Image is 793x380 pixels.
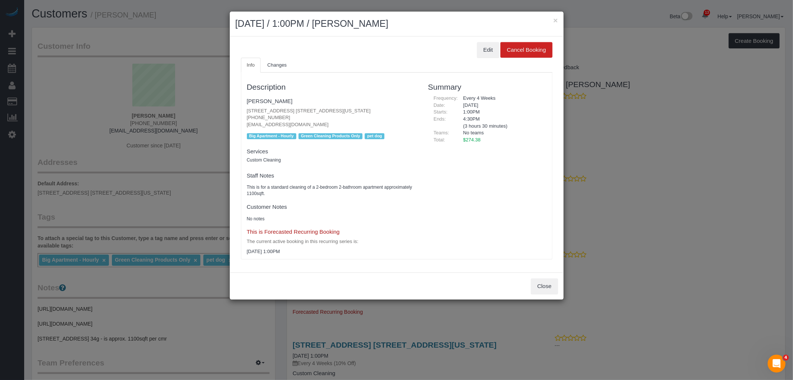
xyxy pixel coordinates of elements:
[247,98,293,104] a: [PERSON_NAME]
[299,133,363,139] span: Green Cleaning Products Only
[458,95,547,102] div: Every 4 Weeks
[433,109,448,115] span: Starts:
[247,158,417,163] h5: Custom Cleaning
[458,109,547,116] div: 1:00PM
[433,116,446,122] span: Ends:
[261,58,293,73] a: Changes
[365,133,384,139] span: pet dog
[247,184,417,197] pre: This is for a standard cleaning of a 2-bedroom 2-bathroom apartment approximately 1100sqft.
[500,42,552,58] button: Cancel Booking
[433,102,445,108] span: Date:
[241,58,261,73] a: Info
[247,204,417,210] h4: Customer Notes
[247,173,417,179] h4: Staff Notes
[247,62,255,68] span: Info
[433,137,445,143] span: Total:
[553,16,558,24] button: ×
[428,83,546,91] h3: Summary
[247,149,417,155] h4: Services
[247,83,417,91] h3: Description
[247,249,280,254] span: [DATE] 1:00PM
[247,229,417,235] h4: This is Forecasted Recurring Booking
[783,355,789,361] span: 4
[458,116,547,130] div: 4:30PM (3 hours 30 minutes)
[463,130,484,135] span: No teams
[433,95,458,101] span: Frequency:
[247,216,417,222] pre: No notes
[463,137,481,143] span: $274.38
[768,355,786,373] iframe: Intercom live chat
[247,108,417,128] p: [STREET_ADDRESS] [STREET_ADDRESS][US_STATE] [PHONE_NUMBER] [EMAIL_ADDRESS][DOMAIN_NAME]
[267,62,287,68] span: Changes
[458,102,547,109] div: [DATE]
[247,133,296,139] span: Big Apartment - Hourly
[433,130,449,135] span: Teams:
[531,278,558,294] button: Close
[477,42,499,58] button: Edit
[247,238,417,245] p: The current active booking in this recurring series is:
[235,17,558,31] h2: [DATE] / 1:00PM / [PERSON_NAME]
